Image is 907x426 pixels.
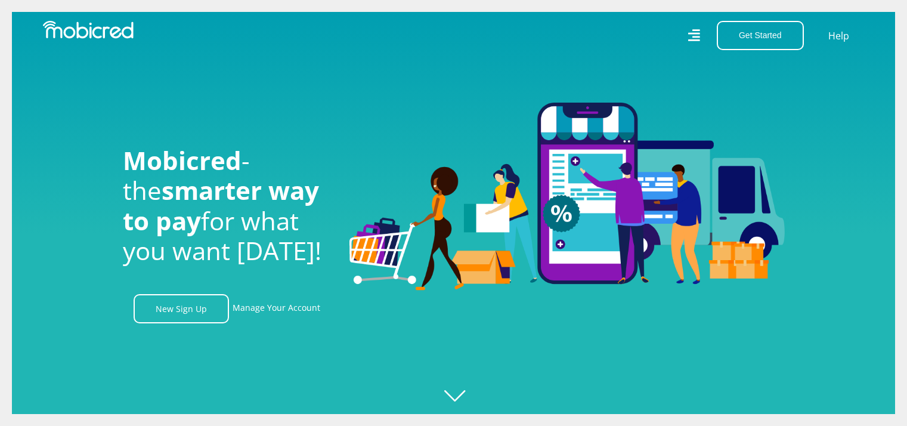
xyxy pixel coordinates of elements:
a: Manage Your Account [233,294,320,323]
span: Mobicred [123,143,242,177]
button: Get Started [717,21,804,50]
img: Welcome to Mobicred [349,103,785,291]
img: Mobicred [43,21,134,39]
span: smarter way to pay [123,173,319,237]
a: New Sign Up [134,294,229,323]
h1: - the for what you want [DATE]! [123,146,332,266]
a: Help [828,28,850,44]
